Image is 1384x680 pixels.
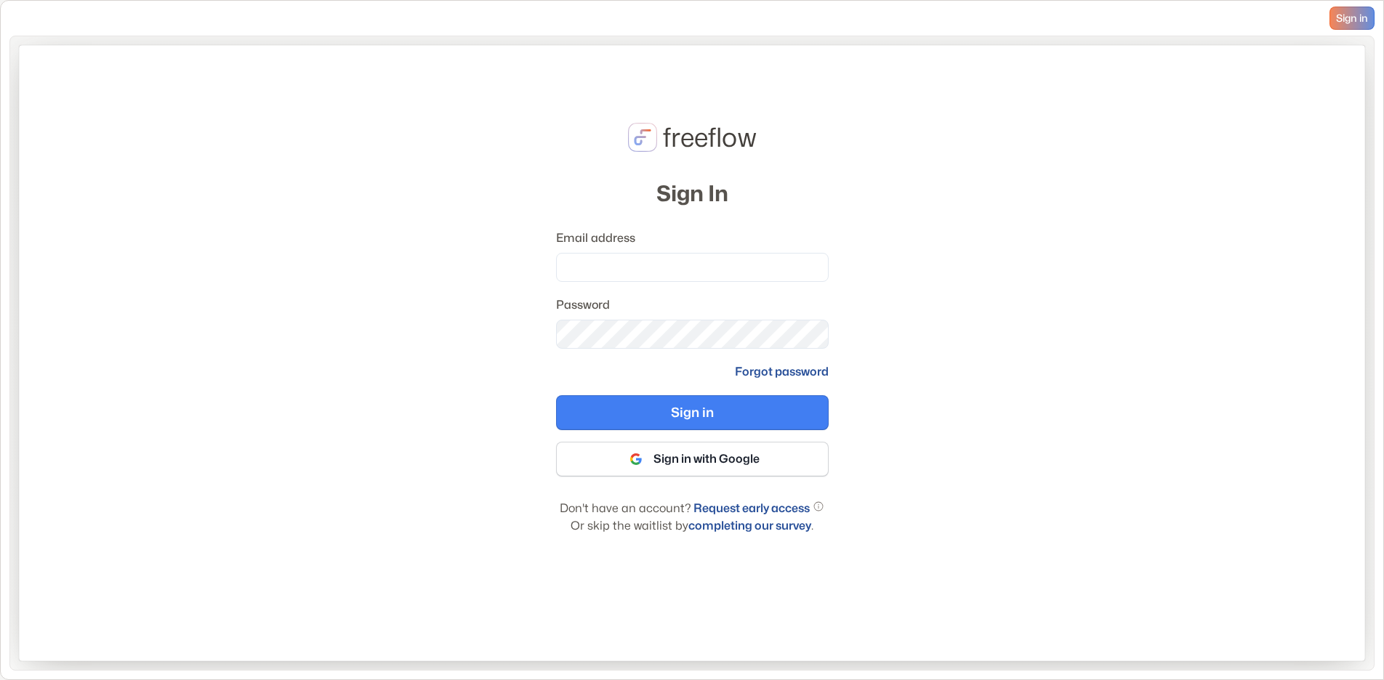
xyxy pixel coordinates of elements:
[556,442,829,477] button: Sign in with Google
[735,363,829,381] a: Forgot password
[693,501,810,515] a: Request early access
[656,180,728,206] h2: Sign In
[556,500,829,535] p: Don't have an account? Or skip the waitlist by .
[663,118,756,157] p: freeflow
[688,519,811,533] a: completing our survey
[1329,7,1375,30] a: Sign in
[556,230,820,247] label: Email address
[1336,12,1368,25] span: Sign in
[556,395,829,430] button: Sign in
[556,296,820,314] label: Password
